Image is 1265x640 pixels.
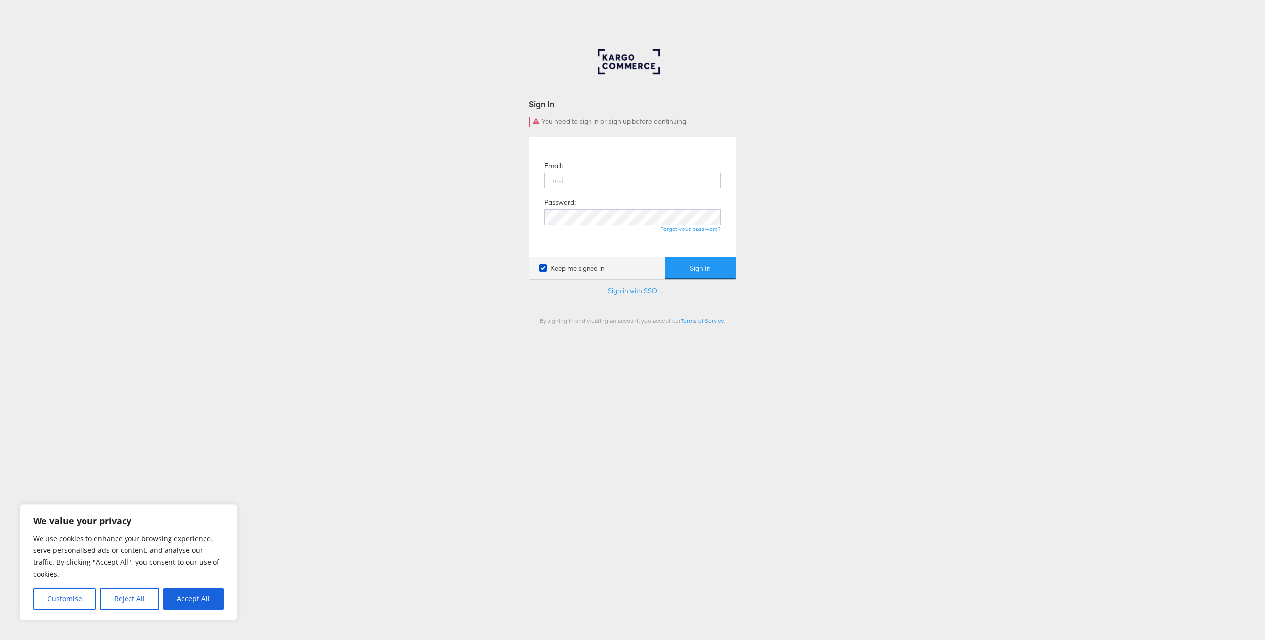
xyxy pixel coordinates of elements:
div: By signing in and creating an account, you accept our . [529,317,736,324]
div: Sign In [529,98,736,110]
input: Email [544,173,721,188]
a: Terms of Service [681,317,724,324]
div: We value your privacy [20,504,237,620]
a: Sign in with SSO [608,286,657,295]
button: Reject All [100,588,159,610]
p: We use cookies to enhance your browsing experience, serve personalised ads or content, and analys... [33,533,224,580]
label: Password: [544,198,576,207]
button: Sign In [665,257,736,279]
p: We value your privacy [33,515,224,527]
label: Keep me signed in [539,264,605,273]
div: You need to sign in or sign up before continuing. [529,117,736,127]
label: Email: [544,161,563,171]
button: Accept All [163,588,224,610]
button: Customise [33,588,96,610]
a: Forgot your password? [660,225,721,232]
